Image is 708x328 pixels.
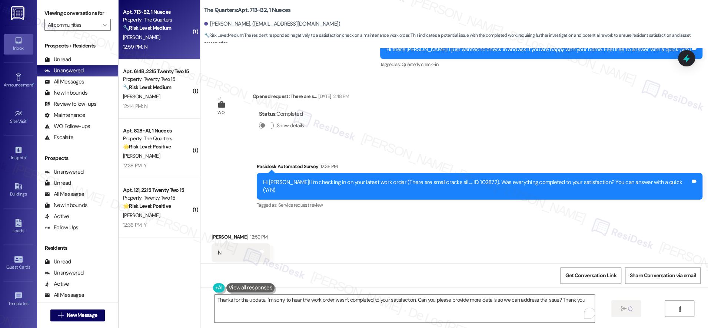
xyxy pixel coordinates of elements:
strong: 🌟 Risk Level: Positive [123,143,171,150]
a: Buildings [4,180,33,200]
div: 12:36 PM: Y [123,222,146,228]
div: Unanswered [44,269,84,277]
button: Share Conversation via email [625,267,701,284]
div: All Messages [44,190,84,198]
div: 12:36 PM [319,163,338,170]
button: Get Conversation Link [560,267,621,284]
span: [PERSON_NAME] [123,152,160,159]
span: Get Conversation Link [565,272,616,279]
div: Property: The Quarters [123,16,192,24]
div: 12:44 PM: N [123,103,147,109]
div: : Completed [259,108,307,120]
div: WO [217,109,225,117]
div: 12:38 PM: Y [123,162,146,169]
div: Prospects [37,154,118,162]
span: • [33,81,34,86]
div: [PERSON_NAME] [212,233,270,243]
span: Share Conversation via email [630,272,696,279]
a: Insights • [4,144,33,164]
span: New Message [67,311,97,319]
i:  [621,306,626,312]
div: Opened request: There are s... [253,92,349,103]
strong: 🌟 Risk Level: Positive [123,203,171,209]
a: Templates • [4,289,33,309]
div: Residesk Automated Survey [257,163,702,173]
div: Property: Twenty Two 15 [123,75,192,83]
span: [PERSON_NAME] [123,212,160,219]
div: Property: Twenty Two 15 [123,194,192,202]
div: Active [44,213,69,220]
div: WO Follow-ups [44,122,90,130]
div: Apt. 713~B2, 1 Nueces [123,8,192,16]
span: [PERSON_NAME] [123,93,160,100]
textarea: To enrich screen reader interactions, please activate Accessibility in Grammarly extension settings [215,295,595,322]
a: Leads [4,217,33,237]
span: • [29,300,30,305]
div: All Messages [44,78,84,86]
strong: 🔧 Risk Level: Medium [123,84,171,91]
label: Show details [277,122,304,129]
div: Unread [44,258,71,266]
div: Apt. 121, 2215 Twenty Two 15 [123,186,192,194]
div: Tagged as: [257,200,702,210]
a: Guest Cards [4,253,33,273]
div: Escalate [44,134,73,141]
a: Inbox [4,34,33,54]
strong: 🔧 Risk Level: Medium [123,24,171,31]
div: Unanswered [44,67,84,75]
label: Viewing conversations for [44,7,111,19]
div: Residents [37,244,118,252]
span: • [27,118,28,123]
span: • [26,154,27,159]
span: Service request review [278,202,323,208]
div: Hi there [PERSON_NAME]! I just wanted to check in and ask if you are happy with your home. Feel f... [386,46,691,53]
span: Quarterly check-in [402,61,438,68]
div: Tagged as: [380,59,702,70]
i:  [103,22,107,28]
div: 12:59 PM [248,233,267,241]
div: 12:59 PM: N [123,43,147,50]
div: Prospects + Residents [37,42,118,50]
img: ResiDesk Logo [11,6,26,20]
a: Site Visit • [4,107,33,127]
b: Status [259,110,276,118]
div: Tagged as: [212,262,270,273]
div: New Inbounds [44,201,87,209]
div: Review follow-ups [44,100,96,108]
div: [PERSON_NAME]. ([EMAIL_ADDRESS][DOMAIN_NAME]) [204,20,340,28]
div: Unread [44,56,71,63]
div: Unread [44,179,71,187]
div: Active [44,280,69,288]
div: Maintenance [44,111,85,119]
div: N [218,249,221,257]
i:  [677,306,682,312]
div: New Inbounds [44,89,87,97]
input: All communities [48,19,99,31]
div: Hi [PERSON_NAME]! I'm checking in on your latest work order (There are small cracks all ..., ID: ... [263,178,691,194]
div: [DATE] 12:48 PM [316,92,349,100]
b: The Quarters: Apt. 713~B2, 1 Nueces [204,6,291,14]
div: Follow Ups [44,224,79,232]
i:  [58,312,64,318]
button: New Message [50,309,105,321]
div: Property: The Quarters [123,135,192,142]
span: [PERSON_NAME] [123,34,160,40]
div: Apt. 828~A1, 1 Nueces [123,127,192,135]
div: Apt. 614B, 2215 Twenty Two 15 [123,68,192,75]
span: : The resident responded negatively to a satisfaction check on a maintenance work order. This ind... [204,32,708,47]
div: Unanswered [44,168,84,176]
div: All Messages [44,291,84,299]
strong: 🔧 Risk Level: Medium [204,32,243,38]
